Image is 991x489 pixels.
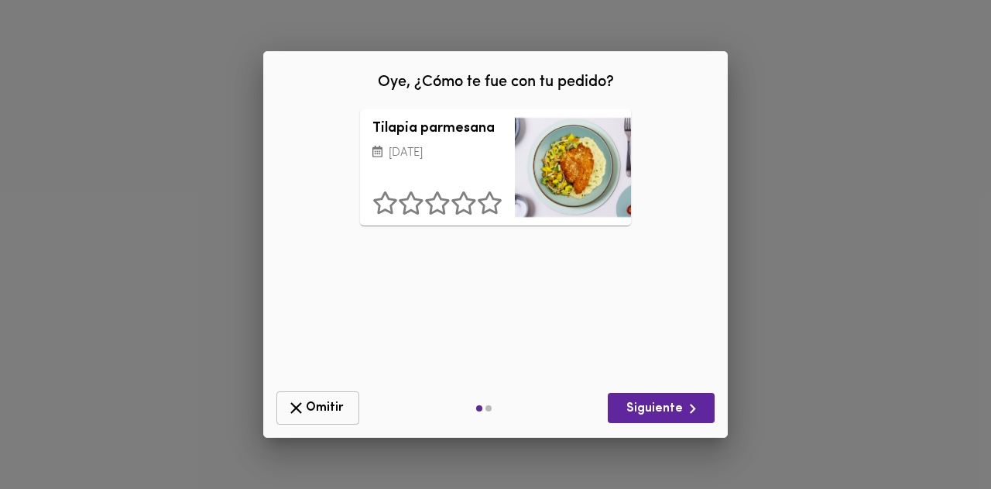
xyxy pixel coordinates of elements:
[620,399,702,418] span: Siguiente
[372,145,502,163] p: [DATE]
[901,399,976,474] iframe: Messagebird Livechat Widget
[286,398,349,418] span: Omitir
[276,391,359,425] button: Omitir
[515,109,631,226] div: Tilapia parmesana
[608,393,715,423] button: Siguiente
[378,74,614,90] span: Oye, ¿Cómo te fue con tu pedido?
[372,122,502,137] h3: Tilapia parmesana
